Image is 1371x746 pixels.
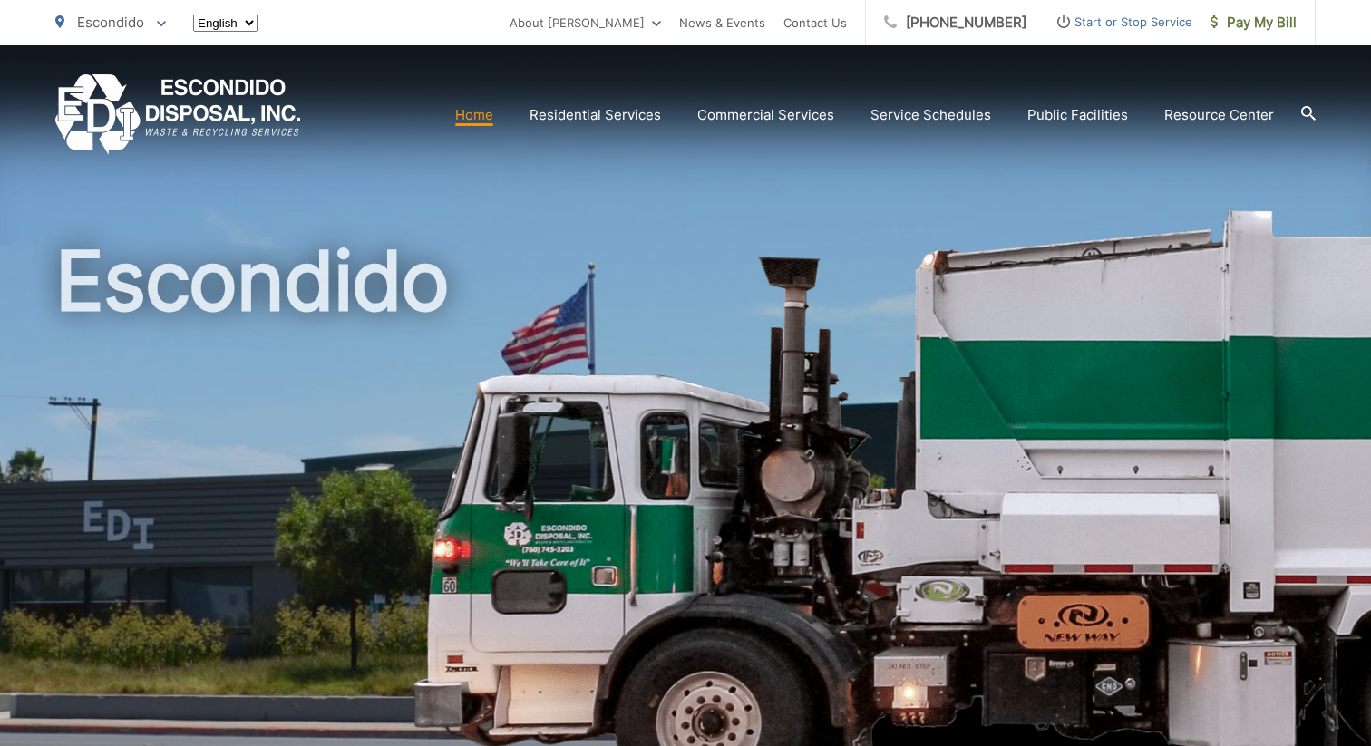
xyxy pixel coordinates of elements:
a: About [PERSON_NAME] [510,12,661,34]
a: Home [455,104,493,126]
span: Pay My Bill [1211,12,1297,34]
a: Public Facilities [1027,104,1128,126]
a: Commercial Services [697,104,834,126]
a: EDCD logo. Return to the homepage. [55,74,301,155]
a: Service Schedules [870,104,991,126]
span: Escondido [77,14,144,31]
a: News & Events [679,12,765,34]
a: Contact Us [783,12,847,34]
a: Resource Center [1164,104,1274,126]
select: Select a language [193,15,258,32]
a: Residential Services [530,104,661,126]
